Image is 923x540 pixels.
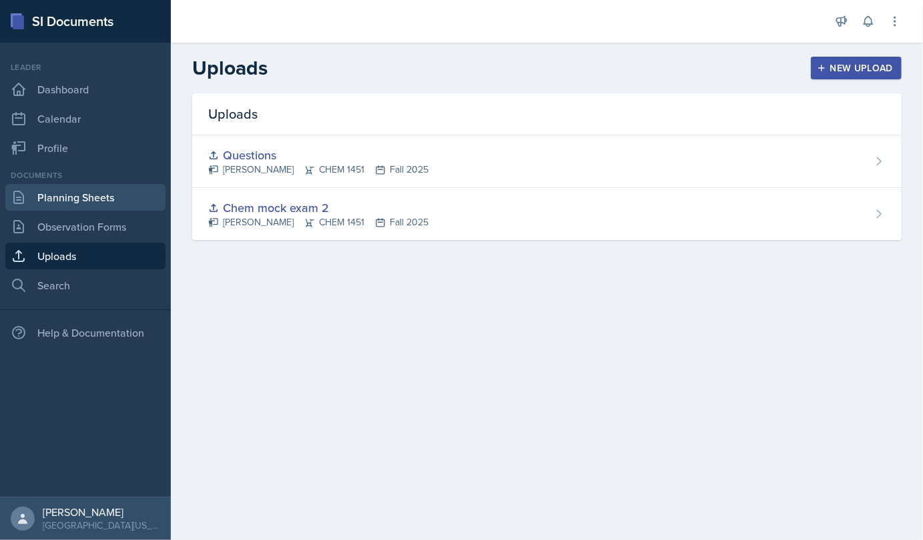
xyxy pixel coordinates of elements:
div: [PERSON_NAME] CHEM 1451 Fall 2025 [208,215,428,229]
div: [PERSON_NAME] [43,505,160,519]
div: Uploads [192,93,902,135]
a: Questions [PERSON_NAME]CHEM 1451Fall 2025 [192,135,902,188]
div: Leader [5,61,166,73]
a: Observation Forms [5,213,166,240]
div: New Upload [820,63,894,73]
div: Help & Documentation [5,319,166,346]
div: Chem mock exam 2 [208,199,428,217]
a: Uploads [5,243,166,269]
div: [PERSON_NAME] CHEM 1451 Fall 2025 [208,163,428,177]
a: Dashboard [5,76,166,103]
button: New Upload [811,57,902,79]
a: Chem mock exam 2 [PERSON_NAME]CHEM 1451Fall 2025 [192,188,902,240]
div: [GEOGRAPHIC_DATA][US_STATE] [43,519,160,532]
a: Search [5,272,166,299]
a: Planning Sheets [5,184,166,211]
div: Documents [5,169,166,181]
a: Profile [5,135,166,161]
div: Questions [208,146,428,164]
a: Calendar [5,105,166,132]
h2: Uploads [192,56,268,80]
